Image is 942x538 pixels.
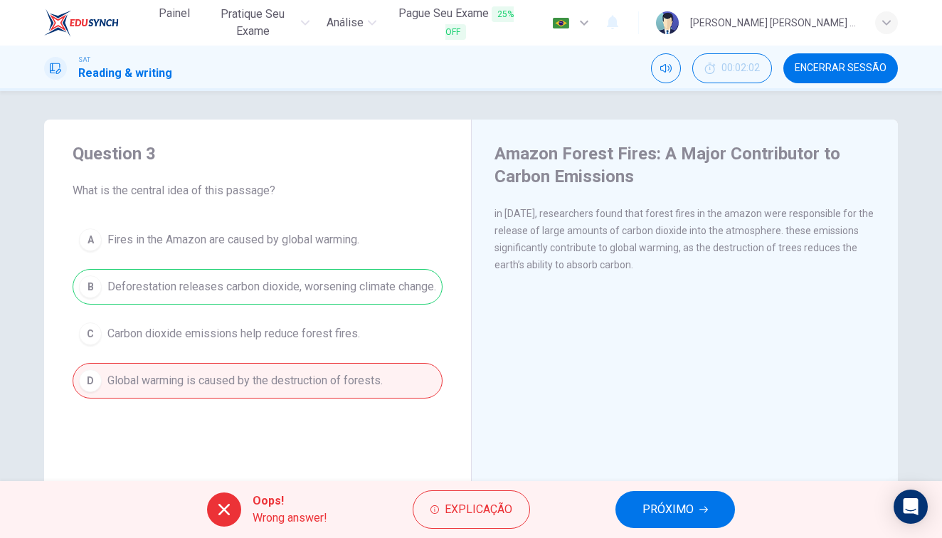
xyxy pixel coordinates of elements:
div: Esconder [692,53,772,83]
h4: Question 3 [73,142,443,165]
div: Open Intercom Messenger [894,490,928,524]
span: Painel [159,5,190,22]
span: Pratique seu exame [208,6,297,40]
img: pt [552,18,570,28]
button: Pague Seu Exame25% OFF [388,1,524,45]
span: Pague Seu Exame [393,5,518,41]
img: Profile picture [656,11,679,34]
a: EduSynch logo [44,9,152,37]
span: PRÓXIMO [642,500,694,519]
button: Explicação [413,490,530,529]
h1: Reading & writing [78,65,172,82]
h4: Amazon Forest Fires: A Major Contributor to Carbon Emissions [494,142,872,188]
button: PRÓXIMO [615,491,735,528]
button: Painel [152,1,197,26]
span: Explicação [445,500,512,519]
img: EduSynch logo [44,9,119,37]
button: Análise [321,10,382,36]
div: Silenciar [651,53,681,83]
div: [PERSON_NAME] [PERSON_NAME] [PERSON_NAME] [690,14,858,31]
span: SAT [78,55,90,65]
button: Pratique seu exame [203,1,316,44]
button: Encerrar Sessão [783,53,898,83]
span: in [DATE], researchers found that forest fires in the amazon were responsible for the release of ... [494,208,874,270]
button: 00:02:02 [692,53,772,83]
span: What is the central idea of this passage? [73,182,443,199]
span: Oops! [253,492,327,510]
span: Análise [327,14,364,31]
a: Painel [152,1,197,45]
span: 00:02:02 [721,63,760,74]
span: Encerrar Sessão [795,63,887,74]
span: Wrong answer! [253,510,327,527]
